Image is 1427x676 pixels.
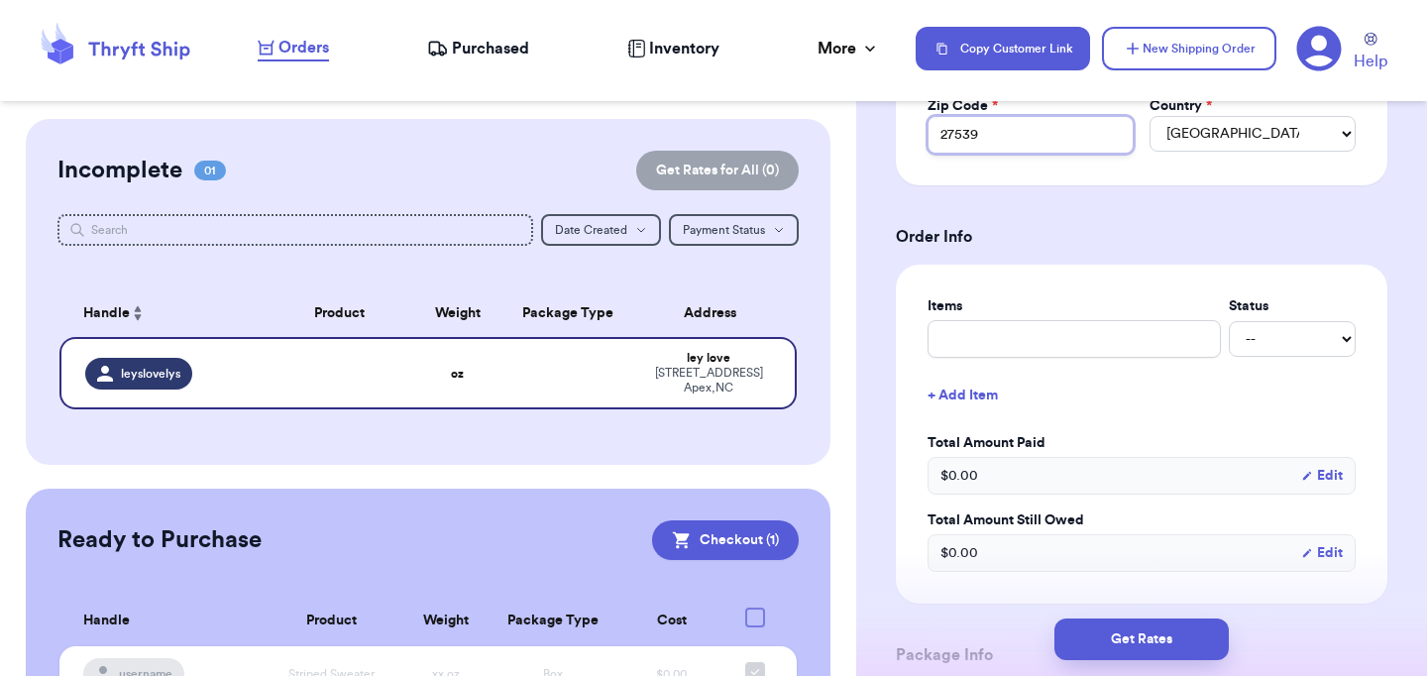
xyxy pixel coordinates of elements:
[413,289,501,337] th: Weight
[1102,27,1276,70] button: New Shipping Order
[278,36,329,59] span: Orders
[916,27,1090,70] button: Copy Customer Link
[266,289,413,337] th: Product
[57,524,262,556] h2: Ready to Purchase
[896,225,1387,249] h3: Order Info
[636,151,799,190] button: Get Rates for All (0)
[617,596,724,646] th: Cost
[1354,33,1387,73] a: Help
[646,366,771,395] div: [STREET_ADDRESS] Apex , NC
[121,366,180,382] span: leyslovelys
[541,214,661,246] button: Date Created
[1229,296,1356,316] label: Status
[634,289,797,337] th: Address
[1301,466,1343,486] button: Edit
[501,289,634,337] th: Package Type
[489,596,617,646] th: Package Type
[928,510,1356,530] label: Total Amount Still Owed
[83,611,130,631] span: Handle
[928,433,1356,453] label: Total Amount Paid
[555,224,627,236] span: Date Created
[258,36,329,61] a: Orders
[940,466,978,486] span: $ 0.00
[451,368,464,380] strong: oz
[683,224,765,236] span: Payment Status
[649,37,719,60] span: Inventory
[427,37,529,60] a: Purchased
[652,520,799,560] button: Checkout (1)
[1054,619,1229,660] button: Get Rates
[920,374,1364,417] button: + Add Item
[57,155,182,186] h2: Incomplete
[928,296,1221,316] label: Items
[403,596,490,646] th: Weight
[818,37,880,60] div: More
[1301,543,1343,563] button: Edit
[1354,50,1387,73] span: Help
[57,214,533,246] input: Search
[627,37,719,60] a: Inventory
[1150,96,1212,116] label: Country
[928,96,998,116] label: Zip Code
[669,214,799,246] button: Payment Status
[928,116,1134,154] input: 12345
[940,543,978,563] span: $ 0.00
[452,37,529,60] span: Purchased
[260,596,403,646] th: Product
[194,161,226,180] span: 01
[646,351,771,366] div: ley love
[130,301,146,325] button: Sort ascending
[83,303,130,324] span: Handle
